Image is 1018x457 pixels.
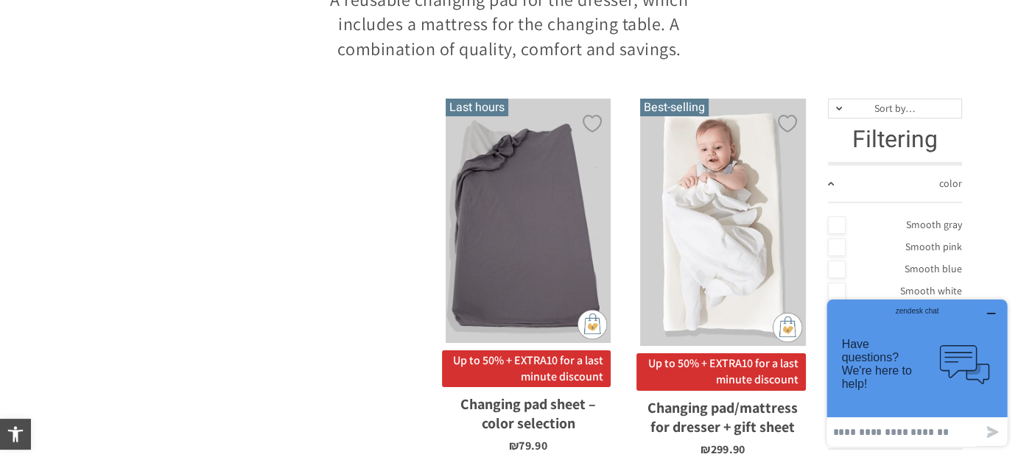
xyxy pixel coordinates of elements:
a: Best-selling Changing pad/mattress for dresser + gift sheet Up to 50% + EXTRA10 for a last minute... [640,99,805,456]
font: Smooth white [900,284,962,297]
a: Smooth pink [828,236,963,258]
img: cat-mini-atc.png [578,310,607,339]
font: color [939,177,962,190]
font: Last hours [449,99,505,116]
a: Smooth white [828,280,963,302]
font: Best-selling [644,99,705,116]
font: 79.90 [519,438,547,453]
a: Last hours Changing pad sheet - color selection Up to 50% + EXTRA10 for a last minute discountCha... [446,99,611,453]
font: Smooth gray [906,218,962,231]
font: 299.90 [710,442,745,457]
a: Smooth blue [828,258,963,280]
img: cat-mini-atc.png [773,313,802,342]
iframe: Opens a widget where you can find more information [821,294,1013,452]
a: Smooth gray [828,214,963,236]
font: Filtering [852,122,938,157]
font: Changing pad/mattress for dresser + gift sheet [647,398,798,436]
font: Smooth pink [905,240,962,253]
font: Changing pad sheet – color selection [460,394,596,433]
font: ₪ [509,438,519,453]
font: ₪ [701,442,710,457]
font: Up to 50% + EXTRA10 for a last minute discount [648,355,798,387]
font: Sort by… [874,102,916,115]
font: Smooth blue [905,262,962,275]
font: Up to 50% + EXTRA10 for a last minute discount [453,353,603,384]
